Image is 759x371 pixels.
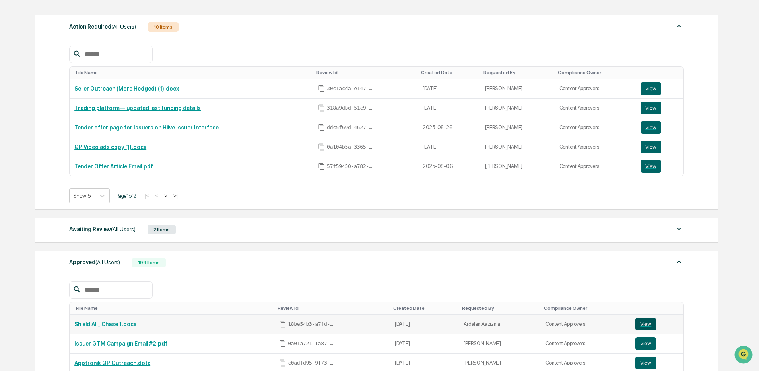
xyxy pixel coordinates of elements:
[674,21,684,31] img: caret
[74,124,219,131] a: Tender offer page for Issuers on Hiive Issuer Interface
[555,118,636,137] td: Content Approvers
[418,99,480,118] td: [DATE]
[418,157,480,176] td: 2025-08-06
[459,334,541,354] td: [PERSON_NAME]
[544,305,627,311] div: Toggle SortBy
[641,141,679,153] a: View
[95,259,120,265] span: (All Users)
[555,137,636,157] td: Content Approvers
[635,318,656,330] button: View
[148,225,176,234] div: 2 Items
[327,163,375,170] span: 57f59450-a782-4865-ac16-a45fae92c464
[418,137,480,157] td: [DATE]
[418,79,480,99] td: [DATE]
[135,63,145,73] button: Start new chat
[318,85,325,92] span: Copy Id
[76,305,271,311] div: Toggle SortBy
[480,118,554,137] td: [PERSON_NAME]
[142,192,151,199] button: |<
[459,315,541,334] td: Ardalan Aaziznia
[27,69,101,75] div: We're available if you need us!
[111,23,136,30] span: (All Users)
[318,124,325,131] span: Copy Id
[288,340,336,347] span: 0a01a721-1a87-4d84-a0dd-1ce38323d636
[555,99,636,118] td: Content Approvers
[54,97,102,111] a: 🗄️Attestations
[279,359,286,367] span: Copy Id
[16,100,51,108] span: Preclearance
[56,134,96,141] a: Powered byPylon
[558,70,633,75] div: Toggle SortBy
[318,143,325,151] span: Copy Id
[480,79,554,99] td: [PERSON_NAME]
[641,121,679,134] a: View
[635,357,679,369] a: View
[327,85,375,92] span: 30c1acda-e147-43ff-aa23-f3c7b4154677
[79,135,96,141] span: Pylon
[8,101,14,107] div: 🖐️
[132,258,166,267] div: 199 Items
[641,160,679,173] a: View
[27,61,130,69] div: Start new chat
[288,321,336,327] span: 18be54b3-a7fd-4500-afb6-997cd9d69038
[74,321,136,327] a: Shield AI _ Chase 1.docx
[279,321,286,328] span: Copy Id
[66,100,99,108] span: Attestations
[641,102,661,114] button: View
[153,192,161,199] button: <
[5,112,53,126] a: 🔎Data Lookup
[76,70,310,75] div: Toggle SortBy
[635,337,656,350] button: View
[74,163,153,170] a: Tender Offer Article Email.pdf
[69,257,120,267] div: Approved
[641,82,679,95] a: View
[8,116,14,122] div: 🔎
[642,70,680,75] div: Toggle SortBy
[278,305,387,311] div: Toggle SortBy
[74,85,179,92] a: Seller Outreach (More Hedged) (1).docx
[555,157,636,176] td: Content Approvers
[635,337,679,350] a: View
[541,334,631,354] td: Content Approvers
[637,305,680,311] div: Toggle SortBy
[116,193,136,199] span: Page 1 of 2
[327,144,375,150] span: 0a104b5a-3365-4e16-98ad-43a4f330f6db
[162,192,170,199] button: >
[418,118,480,137] td: 2025-08-26
[74,360,150,366] a: Apptronik QP Outreach.dotx
[734,345,755,366] iframe: Open customer support
[641,121,661,134] button: View
[69,224,136,234] div: Awaiting Review
[318,104,325,112] span: Copy Id
[327,124,375,131] span: ddc5f69d-4627-4722-aeaa-ccc955e7ddc8
[641,160,661,173] button: View
[74,340,167,347] a: Issuer GTM Campaign Email #2.pdf
[316,70,415,75] div: Toggle SortBy
[555,79,636,99] td: Content Approvers
[8,61,22,75] img: 1746055101610-c473b297-6a78-478c-a979-82029cc54cd1
[480,137,554,157] td: [PERSON_NAME]
[635,318,679,330] a: View
[674,257,684,267] img: caret
[171,192,180,199] button: >|
[74,105,201,111] a: Trading platform— updated last funding details
[111,226,136,232] span: (All Users)
[69,21,136,32] div: Action Required
[393,305,456,311] div: Toggle SortBy
[390,315,459,334] td: [DATE]
[288,360,336,366] span: c0adfd95-9f73-4aa8-a448-163fa0a3f3c7
[462,305,538,311] div: Toggle SortBy
[635,357,656,369] button: View
[541,315,631,334] td: Content Approvers
[480,157,554,176] td: [PERSON_NAME]
[74,144,146,150] a: QP Video ads copy (1).docx
[483,70,551,75] div: Toggle SortBy
[58,101,64,107] div: 🗄️
[5,97,54,111] a: 🖐️Preclearance
[641,141,661,153] button: View
[318,163,325,170] span: Copy Id
[279,340,286,347] span: Copy Id
[674,224,684,234] img: caret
